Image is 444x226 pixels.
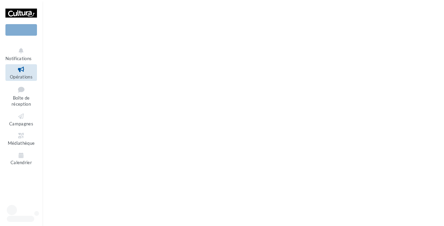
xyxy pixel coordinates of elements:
a: Opérations [5,64,37,81]
span: Calendrier [11,160,32,166]
a: Campagnes [5,111,37,128]
a: Calendrier [5,150,37,167]
span: Campagnes [9,121,33,126]
span: Opérations [10,74,33,80]
span: Notifications [5,56,32,61]
a: Médiathèque [5,131,37,147]
a: Boîte de réception [5,84,37,108]
div: Nouvelle campagne [5,24,37,36]
span: Médiathèque [8,140,35,146]
span: Boîte de réception [12,95,31,107]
